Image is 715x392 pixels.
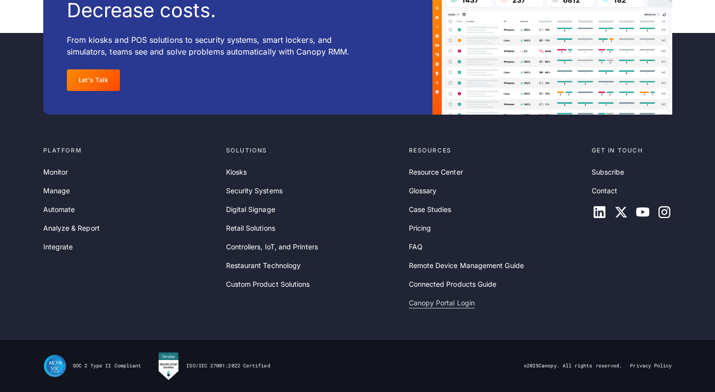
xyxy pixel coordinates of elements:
div: Get in touch [592,146,672,155]
a: Restaurant Technology [226,260,301,271]
div: Resources [409,146,584,155]
a: Resource Center [409,167,463,178]
a: Monitor [43,167,68,178]
a: Contact [592,185,618,196]
a: Custom Product Solutions [226,279,310,290]
a: Automate [43,204,75,215]
a: Privacy Policy [630,362,672,369]
div: ISO/IEC 27001:2022 Certified [186,362,270,369]
a: Security Systems [226,185,283,196]
a: Analyze & Report [43,223,100,234]
a: Glossary [409,185,437,196]
a: Canopy Portal Login [409,298,475,308]
a: Case Studies [409,204,452,215]
a: FAQ [409,241,423,252]
a: Controllers, IoT, and Printers [226,241,318,252]
a: Integrate [43,241,73,252]
span: 2025 [527,362,539,369]
img: Canopy RMM is Sensiba Certified for ISO/IEC [157,352,180,380]
a: Retail Solutions [226,223,275,234]
div: Solutions [226,146,401,155]
a: Kiosks [226,167,247,178]
a: Remote Device Management Guide [409,260,524,271]
a: Connected Products Guide [409,279,497,290]
div: Platform [43,146,218,155]
p: From kiosks and POS solutions to security systems, smart lockers, and simulators, teams see and s... [67,34,369,58]
img: SOC II Type II Compliance Certification for Canopy Remote Device Management [43,354,67,378]
a: Manage [43,185,70,196]
a: Subscribe [592,167,625,178]
a: Let's Talk [67,69,120,91]
a: Digital Signage [226,204,275,215]
div: SOC 2 Type II Compliant [73,362,142,369]
a: Pricing [409,223,431,234]
div: © Canopy. All rights reserved. [524,362,623,369]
